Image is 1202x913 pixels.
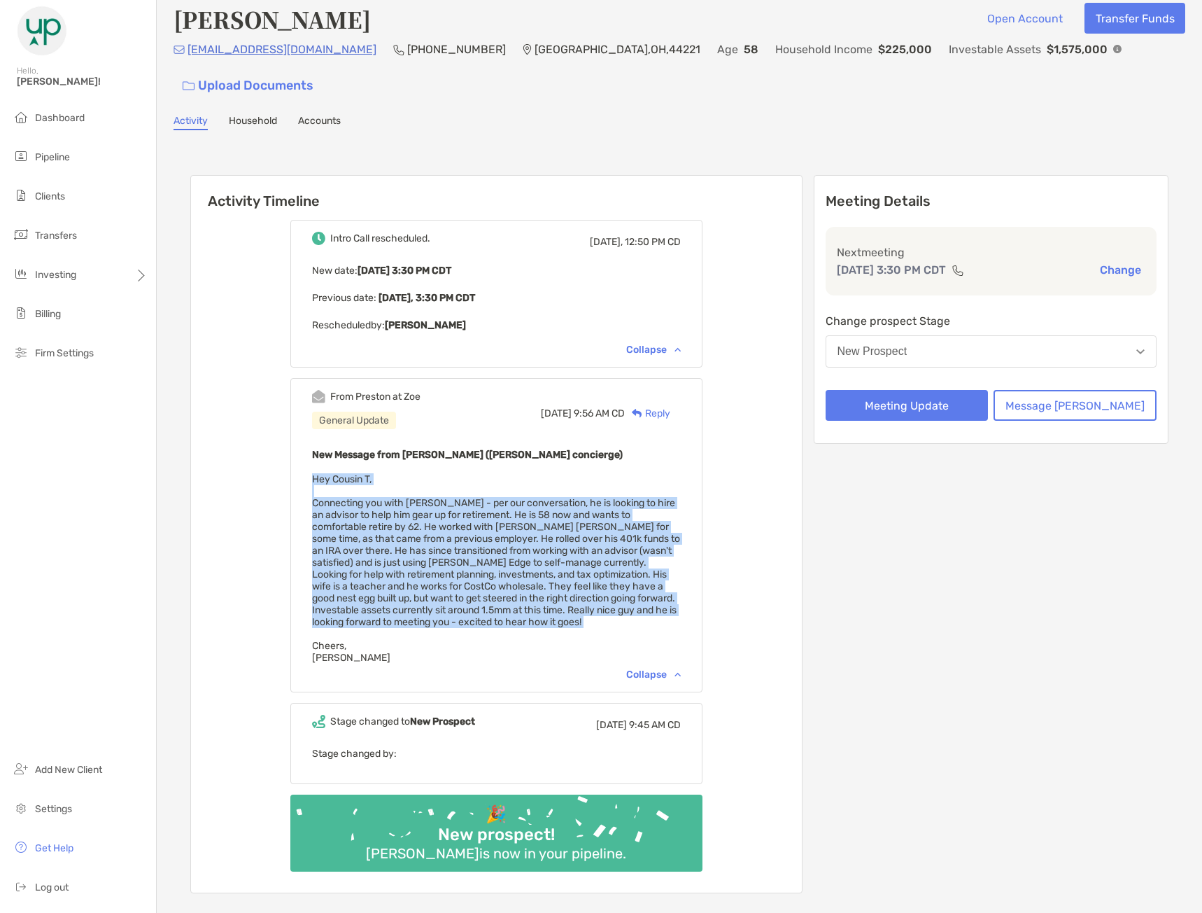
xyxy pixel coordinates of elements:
img: dashboard icon [13,109,29,125]
button: Meeting Update [826,390,989,421]
div: New Prospect [837,345,907,358]
img: Location Icon [523,44,532,55]
div: Intro Call rescheduled. [330,232,430,244]
p: Previous date: [312,289,681,307]
img: get-help icon [13,839,29,856]
img: Confetti [290,795,702,860]
div: [PERSON_NAME] is now in your pipeline. [360,845,632,862]
span: Settings [35,803,72,815]
p: Stage changed by: [312,745,681,762]
img: Email Icon [174,46,185,54]
p: $225,000 [878,41,932,58]
a: Activity [174,115,208,130]
img: Chevron icon [674,672,681,676]
p: Investable Assets [949,41,1041,58]
span: Clients [35,190,65,202]
div: New prospect! [432,825,560,845]
span: Billing [35,308,61,320]
span: [DATE] [596,719,627,731]
span: Dashboard [35,112,85,124]
span: 9:56 AM CD [574,407,625,419]
p: Age [717,41,738,58]
span: [PERSON_NAME]! [17,76,148,88]
p: Meeting Details [826,193,1157,210]
p: $1,575,000 [1047,41,1108,58]
div: From Preston at Zoe [330,391,420,403]
p: Change prospect Stage [826,312,1157,330]
p: [DATE] 3:30 PM CDT [837,261,946,279]
div: Reply [625,406,670,421]
img: clients icon [13,187,29,204]
span: Log out [35,881,69,893]
span: Transfers [35,230,77,242]
img: pipeline icon [13,148,29,165]
div: General Update [312,412,396,429]
p: [PHONE_NUMBER] [407,41,506,58]
img: Chevron icon [674,347,681,351]
span: Investing [35,269,76,281]
img: Reply icon [632,409,642,418]
h6: Activity Timeline [191,176,802,209]
img: communication type [952,265,964,276]
img: Zoe Logo [17,6,67,56]
img: logout icon [13,878,29,895]
img: Event icon [312,715,325,728]
p: 58 [744,41,758,58]
b: New Prospect [410,716,475,727]
img: transfers icon [13,226,29,243]
p: Next meeting [837,244,1146,261]
img: button icon [183,81,195,91]
img: Phone Icon [393,44,404,55]
div: Collapse [626,344,681,356]
p: Rescheduled by: [312,316,681,334]
a: Upload Documents [174,71,323,101]
span: Add New Client [35,764,102,776]
span: Get Help [35,842,73,854]
div: Collapse [626,669,681,681]
span: Pipeline [35,151,70,163]
button: Transfer Funds [1084,3,1185,34]
p: New date : [312,262,681,279]
button: Change [1096,263,1145,277]
b: [DATE], 3:30 PM CDT [376,292,475,304]
span: [DATE] [541,407,572,419]
button: Message [PERSON_NAME] [994,390,1157,421]
img: investing icon [13,265,29,282]
button: New Prospect [826,335,1157,368]
a: Accounts [298,115,341,130]
b: [DATE] 3:30 PM CDT [358,265,451,277]
p: [GEOGRAPHIC_DATA] , OH , 44221 [535,41,700,58]
img: Info Icon [1113,45,1122,53]
h4: [PERSON_NAME] [174,3,371,35]
a: Household [229,115,277,130]
button: Open Account [976,3,1073,34]
img: Event icon [312,390,325,403]
span: Firm Settings [35,347,94,359]
img: firm-settings icon [13,344,29,361]
span: 12:50 PM CD [625,236,681,248]
img: billing icon [13,305,29,321]
p: [EMAIL_ADDRESS][DOMAIN_NAME] [188,41,376,58]
img: add_new_client icon [13,760,29,777]
b: New Message from [PERSON_NAME] ([PERSON_NAME] concierge) [312,449,623,461]
img: settings icon [13,800,29,816]
div: Stage changed to [330,716,475,727]
img: Open dropdown arrow [1136,349,1145,354]
img: Event icon [312,232,325,245]
span: [DATE], [590,236,623,248]
div: 🎉 [480,804,512,825]
span: 9:45 AM CD [629,719,681,731]
p: Household Income [775,41,872,58]
span: Hey Cousin T, Connecting you with [PERSON_NAME] - per our conversation, he is looking to hire an ... [312,473,680,664]
b: [PERSON_NAME] [385,319,466,331]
